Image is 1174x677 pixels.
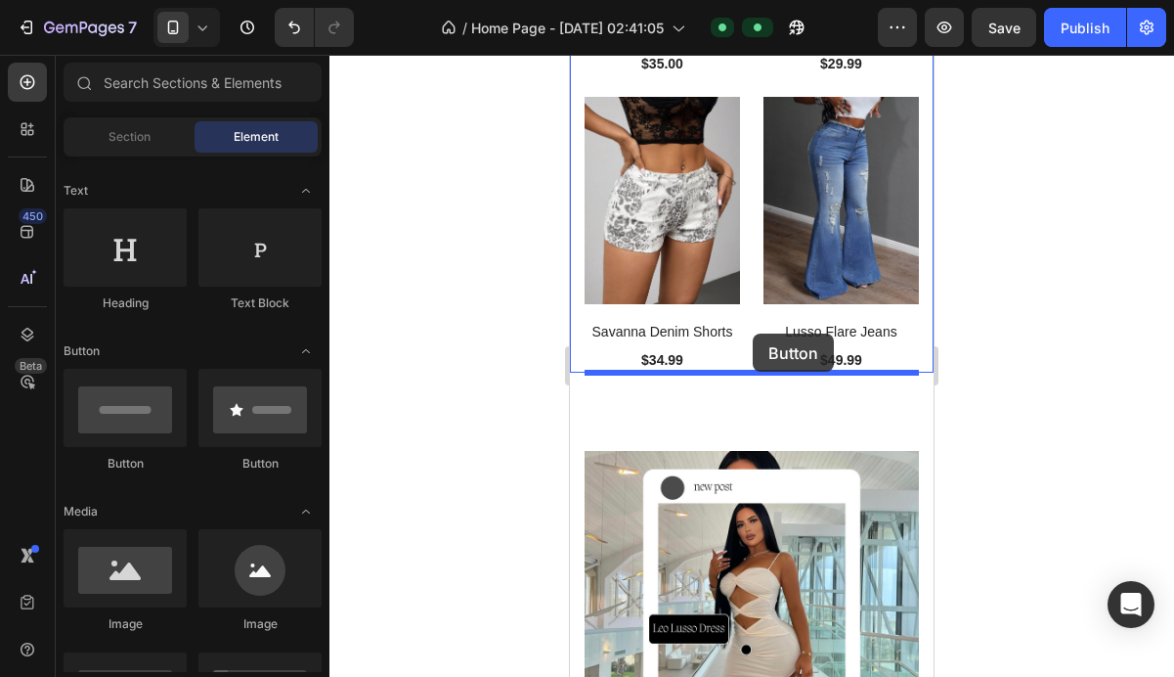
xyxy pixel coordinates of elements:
[290,336,322,367] span: Toggle open
[462,18,467,38] span: /
[275,8,354,47] div: Undo/Redo
[19,208,47,224] div: 450
[471,18,664,38] span: Home Page - [DATE] 02:41:05
[988,20,1021,36] span: Save
[109,128,151,146] span: Section
[64,294,187,312] div: Heading
[15,358,47,374] div: Beta
[1044,8,1126,47] button: Publish
[64,342,100,360] span: Button
[570,55,934,677] iframe: Design area
[972,8,1036,47] button: Save
[198,615,322,633] div: Image
[64,503,98,520] span: Media
[64,182,88,200] span: Text
[64,615,187,633] div: Image
[8,8,146,47] button: 7
[290,496,322,527] span: Toggle open
[1061,18,1109,38] div: Publish
[64,455,187,473] div: Button
[198,455,322,473] div: Button
[290,175,322,206] span: Toggle open
[128,16,137,39] p: 7
[1108,581,1154,628] div: Open Intercom Messenger
[234,128,279,146] span: Element
[198,294,322,312] div: Text Block
[64,63,322,102] input: Search Sections & Elements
